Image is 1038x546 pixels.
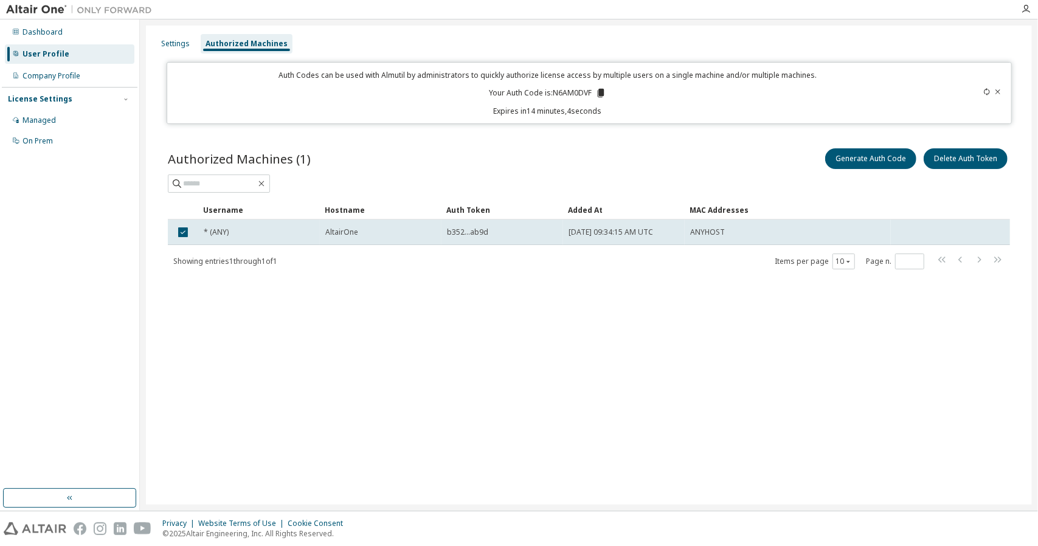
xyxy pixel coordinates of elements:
div: On Prem [22,136,53,146]
span: Page n. [866,254,924,269]
img: instagram.svg [94,522,106,535]
span: AltairOne [325,227,358,237]
p: Your Auth Code is: N6AM0DVF [489,88,606,98]
div: Auth Token [446,200,558,219]
span: Showing entries 1 through 1 of 1 [173,256,277,266]
div: Settings [161,39,190,49]
img: facebook.svg [74,522,86,535]
div: Website Terms of Use [198,519,288,528]
span: b352...ab9d [447,227,488,237]
div: Added At [568,200,680,219]
img: Altair One [6,4,158,16]
img: altair_logo.svg [4,522,66,535]
img: youtube.svg [134,522,151,535]
div: Privacy [162,519,198,528]
span: ANYHOST [690,227,725,237]
span: [DATE] 09:34:15 AM UTC [569,227,653,237]
span: * (ANY) [204,227,229,237]
div: Authorized Machines [206,39,288,49]
p: Auth Codes can be used with Almutil by administrators to quickly authorize license access by mult... [175,70,921,80]
button: Delete Auth Token [924,148,1008,169]
img: linkedin.svg [114,522,126,535]
div: Username [203,200,315,219]
button: 10 [836,257,852,266]
div: Hostname [325,200,437,219]
div: MAC Addresses [690,200,886,219]
div: Dashboard [22,27,63,37]
span: Items per page [775,254,855,269]
p: Expires in 14 minutes, 4 seconds [175,106,921,116]
div: License Settings [8,94,72,104]
button: Generate Auth Code [825,148,916,169]
div: User Profile [22,49,69,59]
div: Cookie Consent [288,519,350,528]
span: Authorized Machines (1) [168,150,311,167]
div: Managed [22,116,56,125]
div: Company Profile [22,71,80,81]
p: © 2025 Altair Engineering, Inc. All Rights Reserved. [162,528,350,539]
